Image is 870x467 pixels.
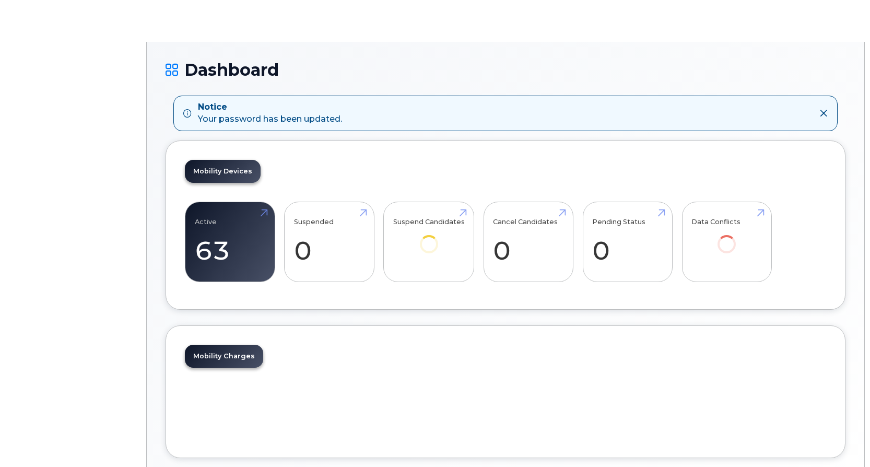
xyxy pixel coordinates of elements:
a: Cancel Candidates 0 [493,207,563,276]
h1: Dashboard [166,61,845,79]
strong: Notice [198,101,342,113]
a: Active 63 [195,207,265,276]
a: Suspended 0 [294,207,365,276]
a: Data Conflicts [691,207,762,267]
a: Mobility Charges [185,345,263,368]
a: Pending Status 0 [592,207,663,276]
div: Your password has been updated. [198,101,342,125]
a: Mobility Devices [185,160,261,183]
a: Suspend Candidates [393,207,465,267]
